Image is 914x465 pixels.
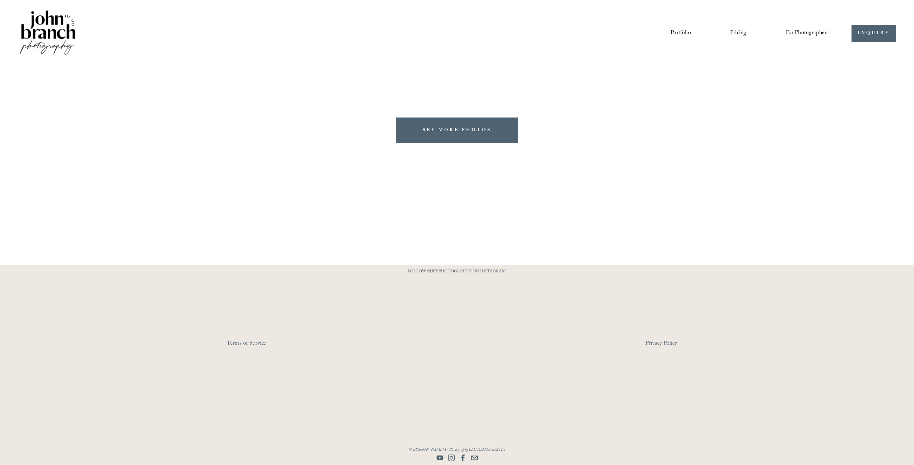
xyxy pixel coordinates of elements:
a: INQUIRE [852,25,896,42]
a: folder dropdown [786,27,829,40]
a: SEE MORE PHOTOS [396,118,519,143]
a: Facebook [459,454,467,461]
img: John Branch IV Photography [18,9,76,57]
a: Pricing [730,27,746,40]
a: Instagram [448,454,455,461]
a: info@jbivphotography.com [471,454,478,461]
a: YouTube [436,454,444,461]
span: For Photographers [786,28,829,39]
p: FOLLOW @JBIVPHOTOGRAPHY ON INSTAGRAM [394,268,520,276]
a: Portfolio [671,27,691,40]
em: © [PERSON_NAME] IV Photography LLC [DATE]-[DATE] [409,447,505,454]
a: Terms of Service [227,338,310,349]
a: Privacy Policy [645,338,708,349]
